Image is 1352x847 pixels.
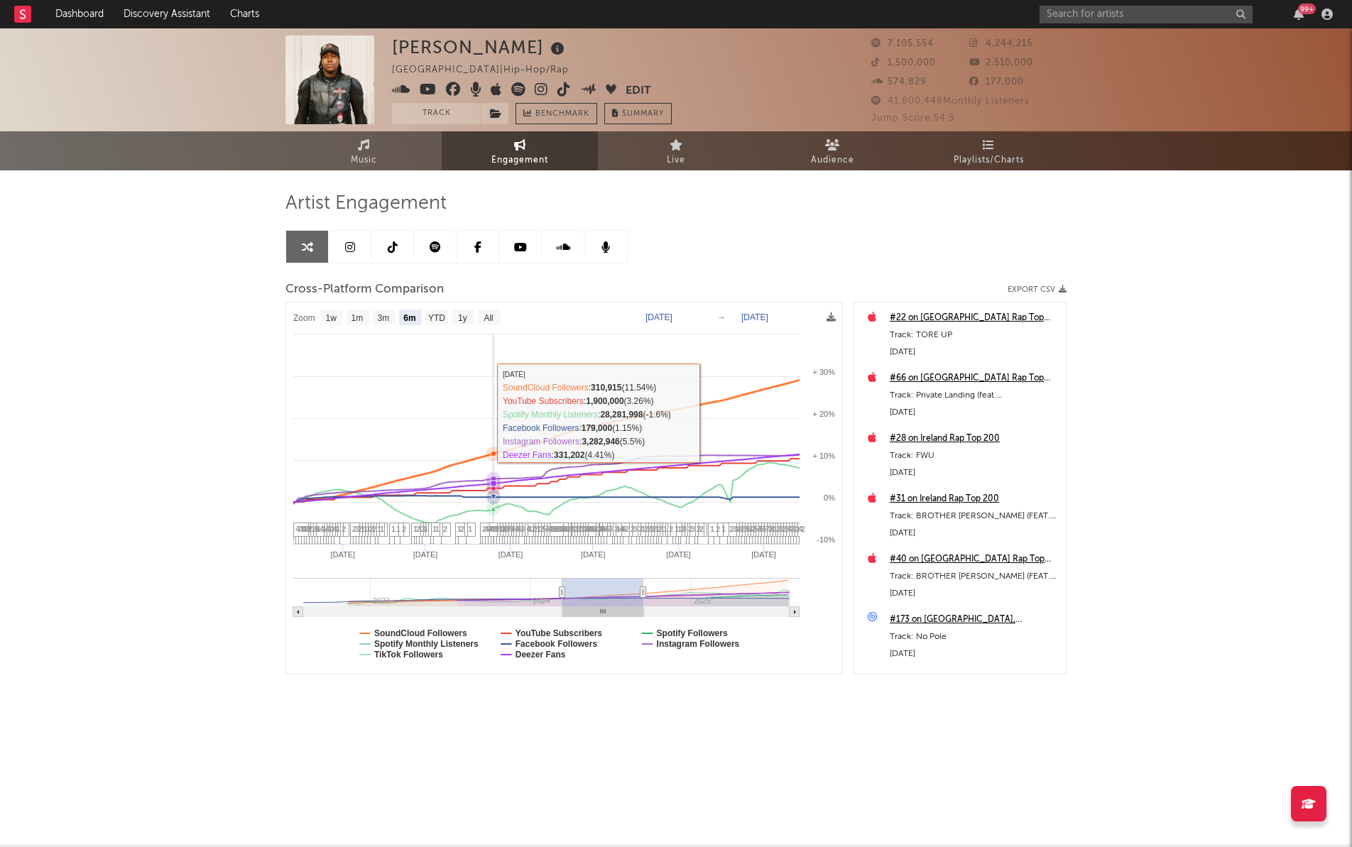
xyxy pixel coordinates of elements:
[1294,9,1304,20] button: 99+
[680,525,685,533] span: 2
[890,628,1059,645] div: Track: No Pole
[285,131,442,170] a: Music
[509,525,513,533] span: 6
[457,525,462,533] span: 1
[374,639,479,649] text: Spotify Monthly Listeners
[790,525,795,533] span: 3
[1040,6,1253,23] input: Search for artists
[890,464,1059,481] div: [DATE]
[910,131,1067,170] a: Playlists/Charts
[697,525,701,533] span: 2
[515,525,519,533] span: 4
[717,312,726,322] text: →
[785,525,789,533] span: 3
[520,525,525,533] span: 3
[424,525,428,533] span: 1
[526,525,530,533] span: 4
[738,525,742,533] span: 8
[754,131,910,170] a: Audience
[626,82,651,100] button: Edit
[969,39,1032,48] span: 4,244,215
[795,525,800,533] span: 2
[421,525,425,533] span: 3
[890,344,1059,361] div: [DATE]
[614,525,618,533] span: 3
[871,39,934,48] span: 7,105,554
[663,525,667,533] span: 1
[516,628,603,638] text: YouTube Subscribers
[396,525,400,533] span: 1
[890,370,1059,387] div: #66 on [GEOGRAPHIC_DATA] Rap Top 200
[352,525,356,533] span: 2
[650,525,654,533] span: 3
[604,103,672,124] button: Summary
[468,525,472,533] span: 1
[657,628,728,638] text: Spotify Followers
[735,525,739,533] span: 1
[372,525,376,533] span: 2
[633,525,638,533] span: 3
[442,131,598,170] a: Engagement
[890,672,1059,689] a: #4 on Taiwan Rap Top 200
[458,313,467,323] text: 1y
[890,404,1059,421] div: [DATE]
[688,525,692,533] span: 2
[741,525,745,533] span: 2
[817,535,835,544] text: -10%
[658,525,663,533] span: 2
[311,525,320,533] span: 15
[890,611,1059,628] a: #173 on [GEOGRAPHIC_DATA], [US_STATE], [GEOGRAPHIC_DATA]
[638,525,643,533] span: 3
[811,152,854,169] span: Audience
[336,525,340,533] span: 1
[763,525,767,533] span: 5
[428,313,445,323] text: YTD
[392,103,481,124] button: Track
[871,58,936,67] span: 1,500,000
[378,313,390,323] text: 3m
[743,525,748,533] span: 3
[757,525,761,533] span: 4
[890,327,1059,344] div: Track: TORE UP
[285,195,447,212] span: Artist Engagement
[285,281,444,298] span: Cross-Platform Comparison
[890,568,1059,585] div: Track: BROTHER [PERSON_NAME] (FEAT. KODAK BLACK)
[326,313,337,323] text: 1w
[732,525,736,533] span: 3
[369,525,374,533] span: 2
[801,525,805,533] span: 2
[813,452,836,460] text: + 10%
[890,387,1059,404] div: Track: Private Landing (feat. [PERSON_NAME] & Future)
[675,525,679,533] span: 1
[798,525,802,533] span: 4
[443,525,447,533] span: 2
[890,551,1059,568] div: #40 on [GEOGRAPHIC_DATA] Rap Top 200
[871,114,954,123] span: Jump Score: 54.5
[392,35,568,59] div: [PERSON_NAME]
[655,525,660,533] span: 1
[890,430,1059,447] a: #28 on Ireland Rap Top 200
[322,525,327,533] span: 1
[751,525,756,533] span: 2
[890,508,1059,525] div: Track: BROTHER [PERSON_NAME] (FEAT. KODAK BLACK)
[482,525,486,533] span: 2
[871,77,927,87] span: 574,829
[333,525,337,533] span: 4
[380,525,384,533] span: 1
[351,152,377,169] span: Music
[594,525,603,533] span: 14
[760,525,764,533] span: 5
[1298,4,1316,14] div: 99 +
[518,525,522,533] span: 6
[606,525,610,533] span: 5
[890,525,1059,542] div: [DATE]
[377,525,381,533] span: 1
[355,525,359,533] span: 3
[691,525,695,533] span: 3
[516,103,597,124] a: Benchmark
[890,491,1059,508] a: #31 on Ireland Rap Top 200
[644,525,648,533] span: 2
